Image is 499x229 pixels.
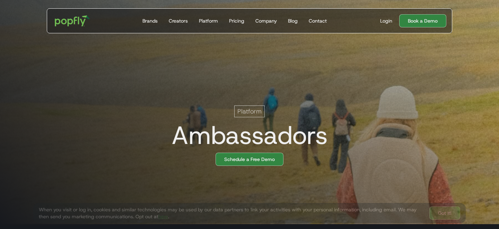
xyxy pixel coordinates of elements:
div: When you visit or log in, cookies and similar technologies may be used by our data partners to li... [39,206,424,220]
a: home [50,10,95,31]
a: Company [253,9,280,33]
h1: Ambassadors [166,121,328,149]
div: Pricing [229,17,244,24]
div: Platform [199,17,218,24]
a: Creators [166,9,191,33]
a: Pricing [226,9,247,33]
a: Login [377,17,395,24]
a: Blog [285,9,300,33]
a: here [158,213,168,220]
a: Schedule a Free Demo [216,153,283,166]
a: Book a Demo [399,14,446,27]
p: Platform [237,107,262,116]
div: Creators [169,17,188,24]
a: Brands [140,9,160,33]
a: Got It! [429,206,460,220]
div: Brands [142,17,158,24]
a: Contact [306,9,330,33]
div: Contact [309,17,327,24]
div: Blog [288,17,298,24]
a: Platform [196,9,221,33]
div: Company [255,17,277,24]
div: Login [380,17,392,24]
